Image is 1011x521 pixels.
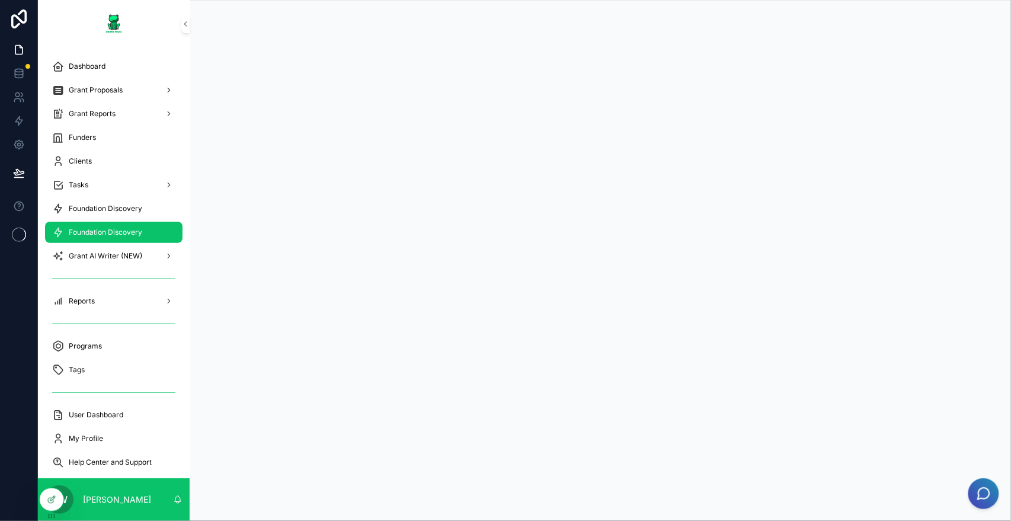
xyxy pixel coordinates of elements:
a: Foundation Discovery [45,222,183,243]
span: Reports [69,296,95,306]
a: Funders [45,127,183,148]
a: Dashboard [45,56,183,77]
a: Clients [45,151,183,172]
span: Programs [69,341,102,351]
img: App logo [104,14,123,33]
a: Grant Reports [45,103,183,124]
a: Foundation Discovery [45,198,183,219]
span: Grant Proposals [69,85,123,95]
span: Funders [69,133,96,142]
a: Help Center and Support [45,452,183,473]
a: Reports [45,290,183,312]
a: Grant Proposals [45,79,183,101]
span: Foundation Discovery [69,204,142,213]
span: Foundation Discovery [69,228,142,237]
span: Tasks [69,180,88,190]
a: Programs [45,335,183,357]
span: Grant Reports [69,109,116,119]
p: [PERSON_NAME] [83,494,151,506]
a: Tags [45,359,183,381]
span: Grant AI Writer (NEW) [69,251,142,261]
span: Tags [69,365,85,375]
span: My Profile [69,434,103,443]
a: My Profile [45,428,183,449]
span: User Dashboard [69,410,123,420]
div: scrollable content [38,47,190,478]
span: Help Center and Support [69,458,152,467]
span: Dashboard [69,62,105,71]
a: Grant AI Writer (NEW) [45,245,183,267]
span: Clients [69,156,92,166]
a: User Dashboard [45,404,183,426]
a: Tasks [45,174,183,196]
